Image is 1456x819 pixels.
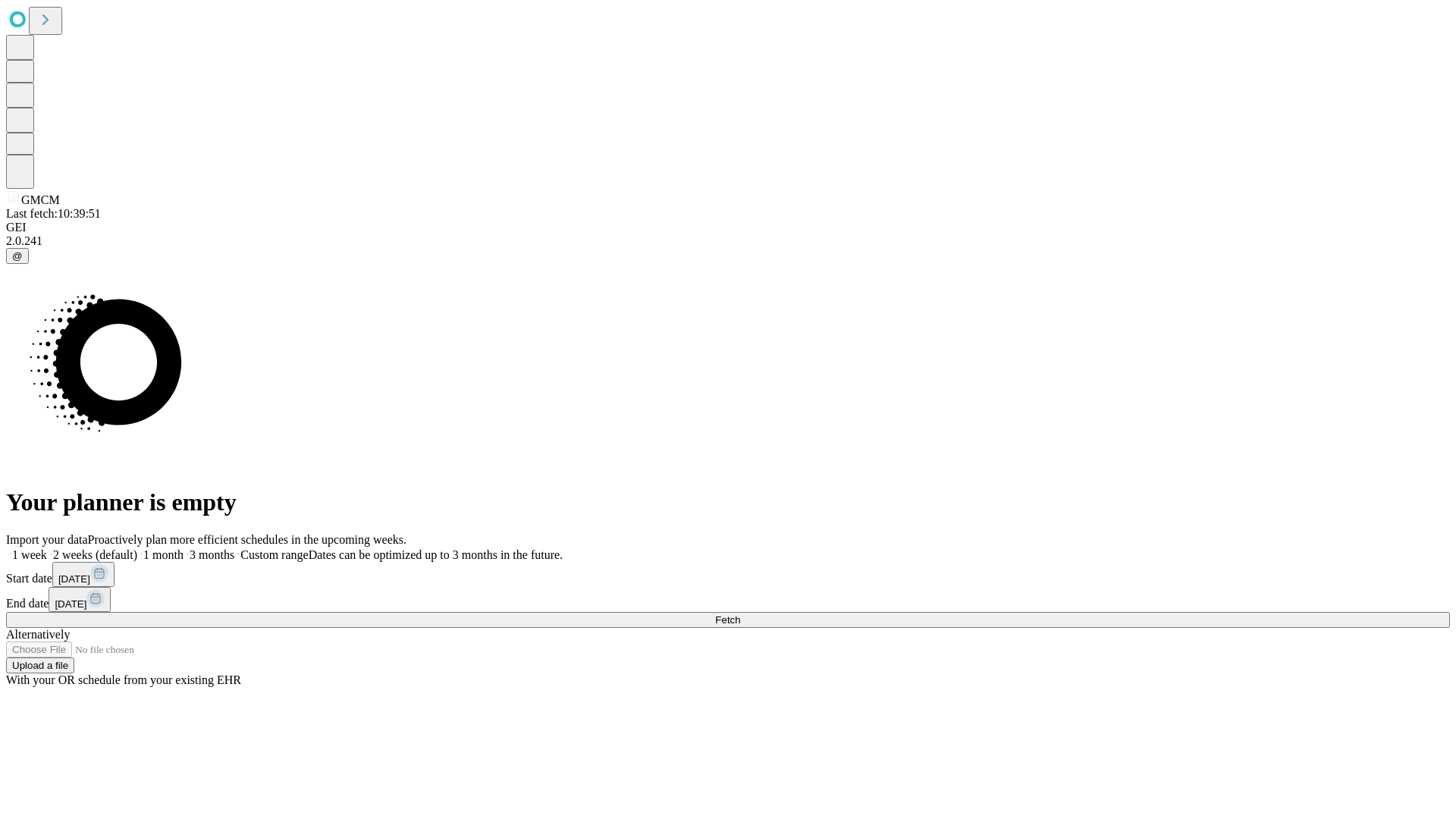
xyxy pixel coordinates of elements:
[6,533,88,546] span: Import your data
[6,221,1450,234] div: GEI
[55,598,86,610] span: [DATE]
[6,657,74,673] button: Upload a file
[6,207,101,220] span: Last fetch: 10:39:51
[52,562,115,587] button: [DATE]
[6,234,1450,248] div: 2.0.241
[6,248,29,264] button: @
[53,548,137,561] span: 2 weeks (default)
[240,548,308,561] span: Custom range
[143,548,184,561] span: 1 month
[21,193,60,206] span: GMCM
[715,614,740,626] span: Fetch
[190,548,234,561] span: 3 months
[12,250,23,262] span: @
[49,587,111,612] button: [DATE]
[6,562,1450,587] div: Start date
[12,548,47,561] span: 1 week
[6,488,1450,516] h1: Your planner is empty
[6,673,241,686] span: With your OR schedule from your existing EHR
[6,628,70,641] span: Alternatively
[309,548,563,561] span: Dates can be optimized up to 3 months in the future.
[88,533,406,546] span: Proactively plan more efficient schedules in the upcoming weeks.
[6,612,1450,628] button: Fetch
[58,573,90,585] span: [DATE]
[6,587,1450,612] div: End date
